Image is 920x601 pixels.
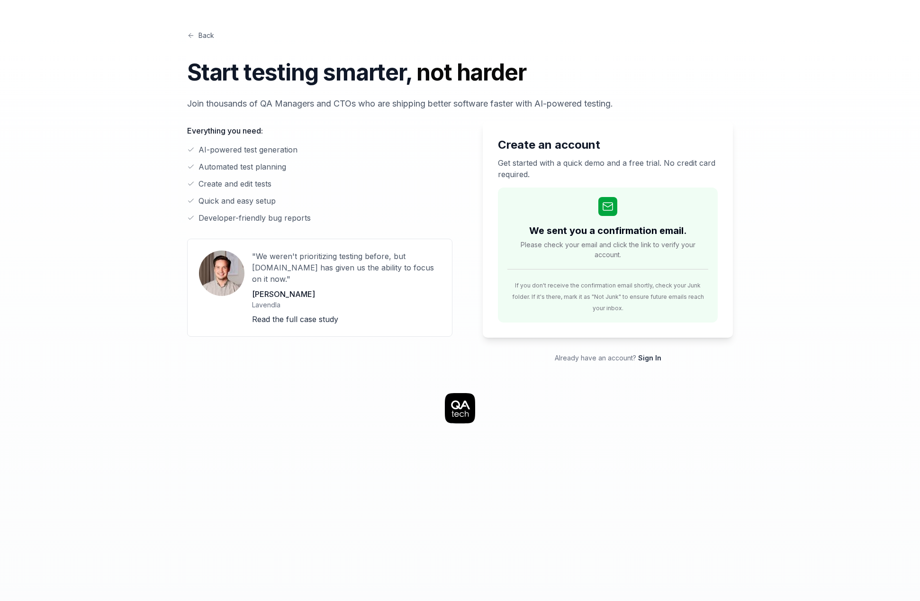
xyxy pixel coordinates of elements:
[187,195,452,206] li: Quick and easy setup
[498,136,718,153] h2: Create an account
[252,251,441,285] p: "We weren't prioritizing testing before, but [DOMAIN_NAME] has given us the ability to focus on i...
[187,178,452,189] li: Create and edit tests
[187,212,452,224] li: Developer-friendly bug reports
[199,251,244,296] img: User avatar
[187,30,214,40] a: Back
[252,288,441,300] p: [PERSON_NAME]
[498,157,718,180] p: Get started with a quick demo and a free trial. No credit card required.
[512,282,704,312] span: If you don't receive the confirmation email shortly, check your Junk folder. If it's there, mark ...
[187,97,733,110] p: Join thousands of QA Managers and CTOs who are shipping better software faster with AI-powered te...
[483,353,733,363] p: Already have an account?
[187,125,452,136] p: Everything you need:
[187,55,733,90] h1: Start testing smarter,
[529,224,687,238] h2: We sent you a confirmation email.
[507,240,708,260] span: Please check your email and click the link to verify your account.
[638,354,661,362] a: Sign In
[187,161,452,172] li: Automated test planning
[187,144,452,155] li: AI-powered test generation
[252,314,338,324] a: Read the full case study
[416,58,526,86] span: not harder
[252,300,441,310] p: Lavendla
